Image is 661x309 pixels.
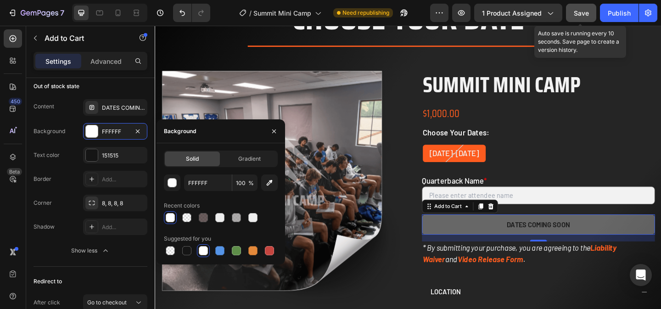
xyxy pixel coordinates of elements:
[102,152,145,160] div: 151515
[474,4,562,22] button: 1 product assigned
[383,212,452,221] div: DATES COMING SOON
[4,4,68,22] button: 7
[102,223,145,231] div: Add...
[630,264,652,286] div: Open Intercom Messenger
[34,298,60,307] div: After click
[34,151,60,159] div: Text color
[164,235,211,243] div: Suggested for you
[291,236,474,247] i: * By submitting your purchase, you are agreeing to the
[173,4,210,22] div: Undo/Redo
[34,199,52,207] div: Corner
[238,155,261,163] span: Gradient
[87,299,127,306] span: Go to checkout
[291,163,361,174] label: Quarterback Name
[164,127,196,135] div: Background
[71,246,110,255] div: Show less
[60,7,64,18] p: 7
[566,4,596,22] button: Save
[329,249,401,259] a: Video Release Form
[291,88,544,104] div: $1,000.00
[102,128,129,136] div: FFFFFF
[342,9,389,17] span: Need republishing
[291,205,544,228] button: DATES COMING SOON
[316,249,329,259] i: and
[291,175,544,194] input: Please enter attendee name
[34,82,79,90] div: Out of stock state
[186,155,199,163] span: Solid
[102,175,145,184] div: Add...
[574,9,589,17] span: Save
[291,45,463,83] strong: SUMMIT MINI CAMP
[34,127,65,135] div: Background
[7,168,22,175] div: Beta
[299,134,353,144] span: [DATE]-[DATE]
[45,56,71,66] p: Settings
[45,33,123,44] p: Add to Cart
[90,56,122,66] p: Advanced
[102,199,145,208] div: 8, 8, 8, 8
[102,104,145,112] div: DATES COMING SOON
[401,249,403,259] i: .
[34,102,54,111] div: Content
[300,285,333,294] p: LOCATION
[34,223,55,231] div: Shadow
[34,277,62,286] div: Redirect to
[291,111,543,122] p: Choose Your Dates:
[34,242,147,259] button: Show less
[164,202,200,210] div: Recent colors
[253,8,311,18] span: Summit Mini Camp
[155,26,661,309] iframe: To enrich screen reader interactions, please activate Accessibility in Grammarly extension settings
[184,174,232,191] input: Eg: FFFFFF
[9,98,22,105] div: 450
[608,8,631,18] div: Publish
[248,179,254,187] span: %
[600,4,639,22] button: Publish
[34,175,51,183] div: Border
[302,192,336,201] div: Add to Cart
[482,8,542,18] span: 1 product assigned
[249,8,252,18] span: /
